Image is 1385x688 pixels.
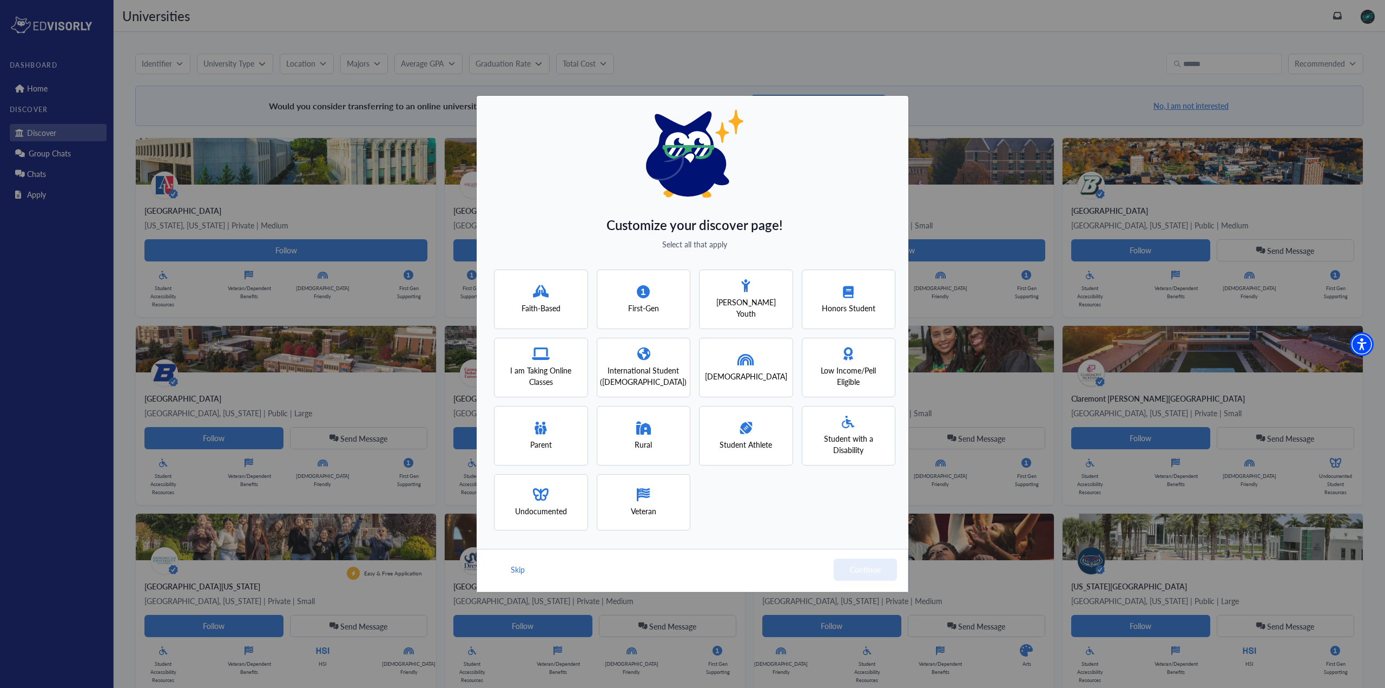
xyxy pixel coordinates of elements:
span: International Student ([DEMOGRAPHIC_DATA]) [600,365,687,388]
span: Faith-Based [522,303,560,314]
span: Honors Student [822,303,875,314]
span: First-Gen [628,303,659,314]
img: eddy logo [646,110,743,198]
span: Student Athlete [720,439,772,450]
button: Skip [510,559,526,581]
span: Low Income/Pell Eligible [812,365,886,388]
span: I am Taking Online Classes [504,365,578,388]
span: Customize your discover page! [606,215,783,234]
span: Veteran [631,506,656,517]
span: [PERSON_NAME] Youth [709,297,783,319]
span: Select all that apply [662,239,727,250]
span: Parent [530,439,552,450]
span: [DEMOGRAPHIC_DATA] [705,371,787,382]
span: Undocumented [515,506,567,517]
div: Accessibility Menu [1350,332,1374,356]
span: Student with a Disability [812,433,886,456]
span: Rural [635,439,652,450]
